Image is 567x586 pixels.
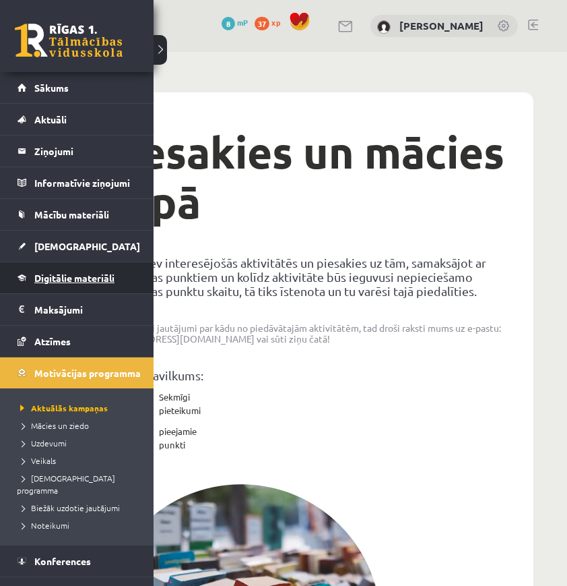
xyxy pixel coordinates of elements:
a: Uzdevumi [17,437,140,449]
span: Uzdevumi [17,438,67,448]
a: [DEMOGRAPHIC_DATA] [18,231,137,262]
a: Atzīmes [18,326,137,357]
a: Sākums [18,72,137,103]
span: Konferences [34,555,91,567]
a: Biežāk uzdotie jautājumi [17,502,140,514]
span: Mācību materiāli [34,208,109,221]
span: Mācies un ziedo [17,420,89,431]
span: Digitālie materiāli [34,272,114,284]
p: Izvēlies sev interesējošās aktivitātēs un piesakies uz tām, samaksājot ar motivācijas punktiem un... [101,256,520,298]
a: Konferences [18,546,137,577]
p: Tavs kopsavilkums: [101,368,520,382]
h1: Piesakies un mācies kopā [101,127,520,227]
span: Aktuālās kampaņas [17,403,108,413]
legend: Maksājumi [34,294,137,325]
a: Noteikumi [17,519,140,531]
a: Motivācijas programma [18,357,137,388]
a: Rīgas 1. Tālmācības vidusskola [15,24,123,57]
a: [DEMOGRAPHIC_DATA] programma [17,472,140,496]
p: Ja Tev ir kādi jautājumi par kādu no piedāvātajām aktivitātēm, tad droši raksti mums uz e-pastu: ... [101,322,520,344]
a: Informatīvie ziņojumi [18,167,137,198]
a: Maksājumi [18,294,137,325]
span: [DEMOGRAPHIC_DATA] [34,240,140,252]
a: Mācies un ziedo [17,419,140,432]
span: xp [271,17,280,28]
span: Noteikumi [17,520,69,531]
a: [PERSON_NAME] [399,19,483,32]
span: Sākums [34,82,69,94]
span: Biežāk uzdotie jautājumi [17,502,120,513]
p: Sekmīgi pieteikumi [101,390,209,417]
span: [DEMOGRAPHIC_DATA] programma [17,473,115,496]
legend: Informatīvie ziņojumi [34,167,137,198]
span: Veikals [17,455,56,466]
span: Motivācijas programma [34,367,141,379]
a: Ziņojumi [18,136,137,167]
span: mP [237,17,248,28]
legend: Ziņojumi [34,136,137,167]
a: Digitālie materiāli [18,262,137,293]
span: 8 [222,17,235,30]
a: Veikals [17,455,140,467]
a: Aktuāli [18,104,137,135]
img: Pāvels Grišāns [377,20,391,34]
span: Aktuāli [34,113,67,125]
a: Aktuālās kampaņas [17,402,140,414]
span: Atzīmes [34,335,71,347]
a: 37 xp [255,17,287,28]
a: Mācību materiāli [18,199,137,230]
span: 37 [255,17,269,30]
a: 8 mP [222,17,248,28]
